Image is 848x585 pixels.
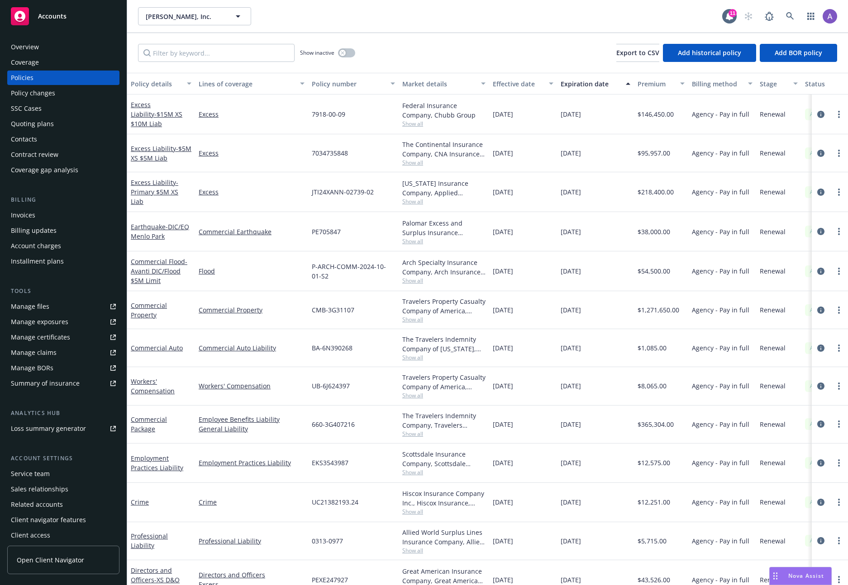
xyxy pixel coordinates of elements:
[7,223,119,238] a: Billing updates
[760,148,786,158] span: Renewal
[834,419,844,429] a: more
[131,257,187,285] span: - Avanti DIC/Flood $5M Limit
[834,343,844,354] a: more
[146,12,224,21] span: [PERSON_NAME], Inc.
[692,187,749,197] span: Agency - Pay in full
[11,315,68,329] div: Manage exposures
[739,7,757,25] a: Start snowing
[131,144,191,162] span: - $5M XS $5M Liab
[638,79,675,89] div: Premium
[312,420,355,429] span: 660-3G407216
[11,330,70,344] div: Manage certificates
[199,424,305,434] a: General Liability
[402,120,486,127] span: Show all
[834,148,844,159] a: more
[131,222,189,241] span: - DIC/EQ Menlo Park
[11,163,78,177] div: Coverage gap analysis
[199,536,305,546] a: Professional Liability
[692,109,749,119] span: Agency - Pay in full
[399,73,489,94] button: Market details
[131,222,189,241] a: Earthquake
[663,44,756,62] button: Add historical policy
[131,178,178,206] span: - Primary $5M XS Liab
[815,535,826,546] a: circleInformation
[561,575,581,585] span: [DATE]
[638,343,667,353] span: $1,085.00
[11,101,42,116] div: SSC Cases
[199,497,305,507] a: Crime
[402,335,486,354] div: The Travelers Indemnity Company of [US_STATE], Travelers Insurance
[131,257,187,285] a: Commercial Flood
[815,343,826,354] a: circleInformation
[815,497,826,508] a: circleInformation
[402,489,486,508] div: Hiscox Insurance Company Inc., Hiscox Insurance, Amwins
[312,187,374,197] span: JTI24XANN-02739-02
[760,381,786,391] span: Renewal
[493,305,513,315] span: [DATE]
[616,44,659,62] button: Export to CSV
[312,536,343,546] span: 0313-0977
[11,71,33,85] div: Policies
[775,48,822,57] span: Add BOR policy
[402,101,486,120] div: Federal Insurance Company, Chubb Group
[493,575,513,585] span: [DATE]
[760,536,786,546] span: Renewal
[402,79,476,89] div: Market details
[402,237,486,245] span: Show all
[131,301,167,319] a: Commercial Property
[561,227,581,236] span: [DATE]
[11,86,55,100] div: Policy changes
[788,572,824,580] span: Nova Assist
[493,458,513,467] span: [DATE]
[131,377,175,395] a: Workers' Compensation
[561,79,620,89] div: Expiration date
[692,420,749,429] span: Agency - Pay in full
[638,381,667,391] span: $8,065.00
[756,73,801,94] button: Stage
[199,79,295,89] div: Lines of coverage
[402,373,486,392] div: Travelers Property Casualty Company of America, Travelers Insurance
[7,421,119,436] a: Loss summary generator
[692,227,749,236] span: Agency - Pay in full
[138,44,295,62] input: Filter by keyword...
[308,73,399,94] button: Policy number
[561,536,581,546] span: [DATE]
[131,498,149,506] a: Crime
[312,148,348,158] span: 7034735848
[692,458,749,467] span: Agency - Pay in full
[7,101,119,116] a: SSC Cases
[312,458,348,467] span: EKS3543987
[312,109,345,119] span: 7918-00-09
[312,79,385,89] div: Policy number
[760,305,786,315] span: Renewal
[7,71,119,85] a: Policies
[402,392,486,399] span: Show all
[131,178,178,206] a: Excess Liability
[11,513,86,527] div: Client navigator features
[402,140,486,159] div: The Continental Insurance Company, CNA Insurance, Amwins
[692,575,749,585] span: Agency - Pay in full
[692,343,749,353] span: Agency - Pay in full
[11,147,58,162] div: Contract review
[11,467,50,481] div: Service team
[402,218,486,237] div: Palomar Excess and Surplus Insurance Company, [GEOGRAPHIC_DATA], Amwins
[7,208,119,222] a: Invoices
[815,305,826,316] a: circleInformation
[402,354,486,361] span: Show all
[561,381,581,391] span: [DATE]
[131,144,191,162] a: Excess Liability
[7,40,119,54] a: Overview
[493,420,513,429] span: [DATE]
[402,449,486,468] div: Scottsdale Insurance Company, Scottsdale Insurance Company (Nationwide), Amwins
[493,343,513,353] span: [DATE]
[11,223,57,238] div: Billing updates
[199,415,305,424] a: Employee Benefits Liability
[7,497,119,512] a: Related accounts
[7,361,119,375] a: Manage BORs
[7,528,119,543] a: Client access
[7,330,119,344] a: Manage certificates
[815,381,826,392] a: circleInformation
[312,227,341,236] span: PE705847
[692,305,749,315] span: Agency - Pay in full
[195,73,308,94] button: Lines of coverage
